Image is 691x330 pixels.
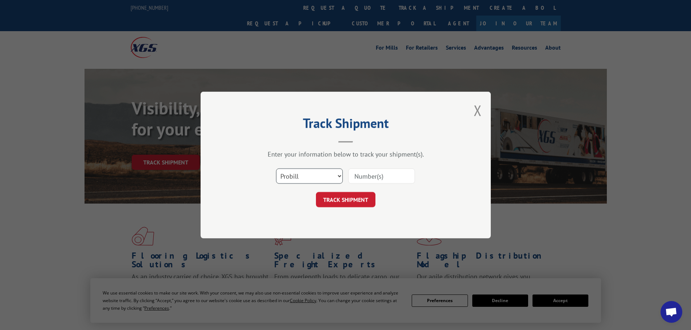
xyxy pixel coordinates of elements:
[661,301,682,323] div: Open chat
[316,192,375,207] button: TRACK SHIPMENT
[348,168,415,184] input: Number(s)
[237,150,455,158] div: Enter your information below to track your shipment(s).
[237,118,455,132] h2: Track Shipment
[474,101,482,120] button: Close modal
